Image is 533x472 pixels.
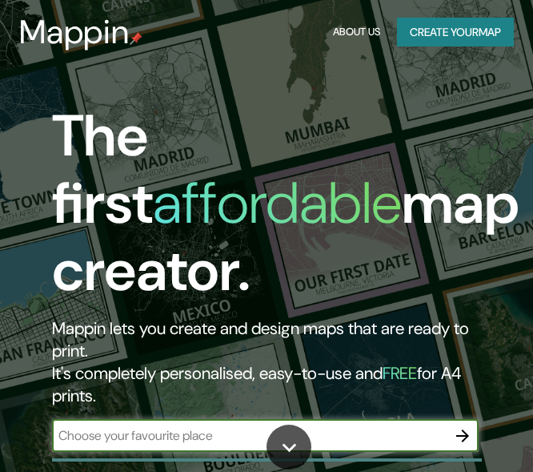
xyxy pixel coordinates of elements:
button: Create yourmap [397,18,514,47]
button: About Us [329,18,384,47]
h2: Mappin lets you create and design maps that are ready to print. It's completely personalised, eas... [52,317,479,407]
input: Choose your favourite place [52,426,447,445]
h5: FREE [383,362,417,385]
h1: affordable [153,166,402,240]
h3: Mappin [19,13,130,51]
h1: The first map creator. [52,103,519,317]
img: mappin-pin [130,32,142,45]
